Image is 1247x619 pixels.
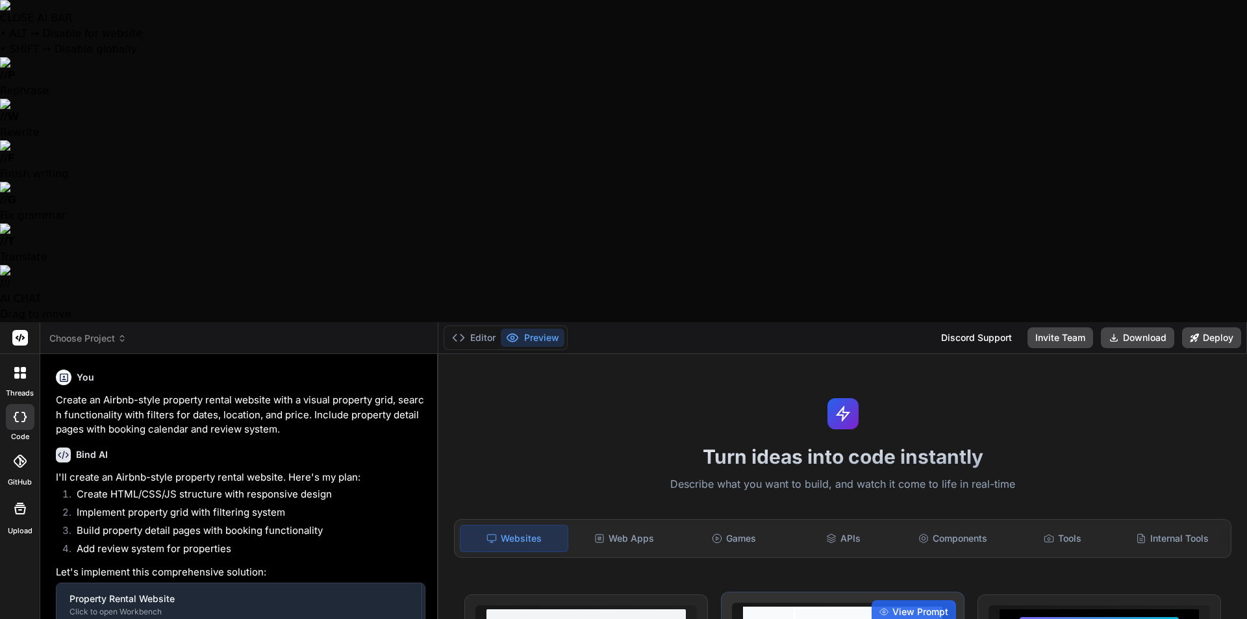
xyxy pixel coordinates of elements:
[460,525,568,552] div: Websites
[49,332,127,345] span: Choose Project
[56,565,425,580] p: Let's implement this comprehensive solution:
[446,476,1239,493] p: Describe what you want to build, and watch it come to life in real-time
[69,607,409,617] div: Click to open Workbench
[1009,525,1116,552] div: Tools
[6,388,34,399] label: threads
[77,371,94,384] h6: You
[69,592,409,605] div: Property Rental Website
[1118,525,1226,552] div: Internal Tools
[892,605,948,618] span: View Prompt
[933,327,1020,348] div: Discord Support
[66,487,425,505] li: Create HTML/CSS/JS structure with responsive design
[1027,327,1093,348] button: Invite Team
[446,445,1239,468] h1: Turn ideas into code instantly
[56,470,425,485] p: I'll create an Airbnb-style property rental website. Here's my plan:
[66,524,425,542] li: Build property detail pages with booking functionality
[501,329,564,347] button: Preview
[66,542,425,560] li: Add review system for properties
[447,329,501,347] button: Editor
[66,505,425,524] li: Implement property grid with filtering system
[8,525,32,537] label: Upload
[571,525,678,552] div: Web Apps
[76,448,108,461] h6: Bind AI
[790,525,897,552] div: APIs
[8,477,32,488] label: GitHub
[900,525,1007,552] div: Components
[1182,327,1241,348] button: Deploy
[1101,327,1174,348] button: Download
[681,525,788,552] div: Games
[11,431,29,442] label: code
[56,393,425,437] p: Create an Airbnb-style property rental website with a visual property grid, search functionality ...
